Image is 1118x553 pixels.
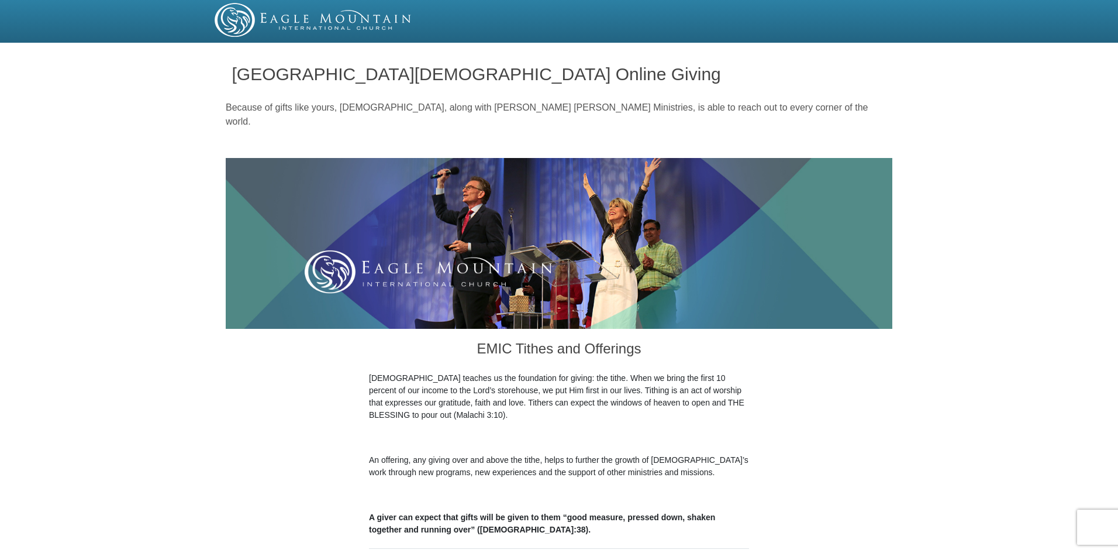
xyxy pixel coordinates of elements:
p: Because of gifts like yours, [DEMOGRAPHIC_DATA], along with [PERSON_NAME] [PERSON_NAME] Ministrie... [226,101,892,129]
h1: [GEOGRAPHIC_DATA][DEMOGRAPHIC_DATA] Online Giving [232,64,886,84]
p: [DEMOGRAPHIC_DATA] teaches us the foundation for giving: the tithe. When we bring the first 10 pe... [369,372,749,421]
b: A giver can expect that gifts will be given to them “good measure, pressed down, shaken together ... [369,513,715,534]
h3: EMIC Tithes and Offerings [369,329,749,372]
img: EMIC [215,3,412,37]
p: An offering, any giving over and above the tithe, helps to further the growth of [DEMOGRAPHIC_DAT... [369,454,749,479]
